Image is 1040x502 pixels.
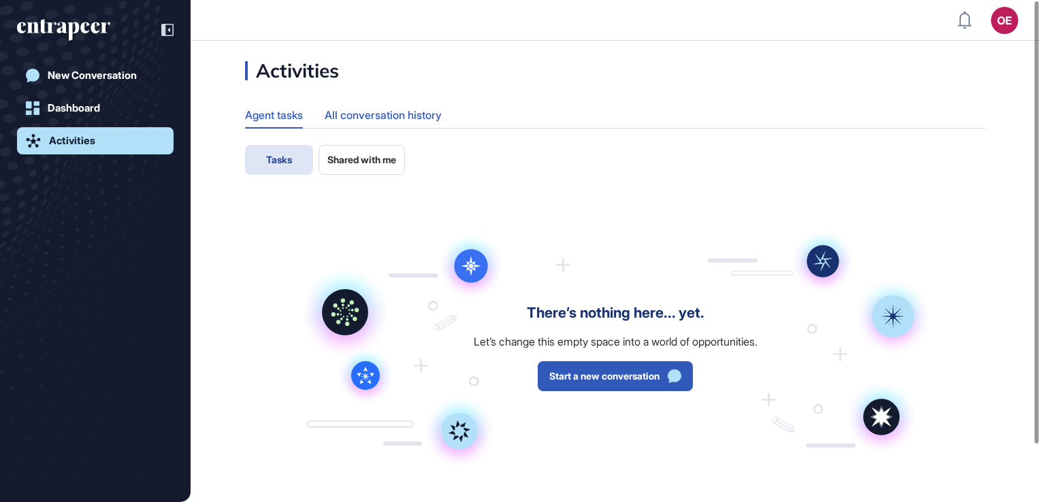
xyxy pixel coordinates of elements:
button: Start a new conversation [538,361,693,391]
div: entrapeer-logo [17,19,110,41]
button: Tasks [245,145,313,175]
div: Agent tasks [245,102,303,127]
div: New Conversation [48,69,137,82]
div: All conversation history [325,102,442,129]
span: Shared with me [327,154,396,165]
a: Activities [17,127,174,154]
div: There’s nothing here... yet. [527,305,704,322]
a: New Conversation [17,62,174,89]
div: Dashboard [48,102,100,114]
button: OE [991,7,1018,34]
a: Dashboard [17,95,174,122]
span: Start a new conversation [549,371,660,381]
div: Let’s change this empty space into a world of opportunities. [474,335,758,348]
div: Activities [245,61,339,80]
div: Activities [49,135,95,147]
button: Shared with me [319,145,405,175]
span: Tasks [266,154,292,165]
